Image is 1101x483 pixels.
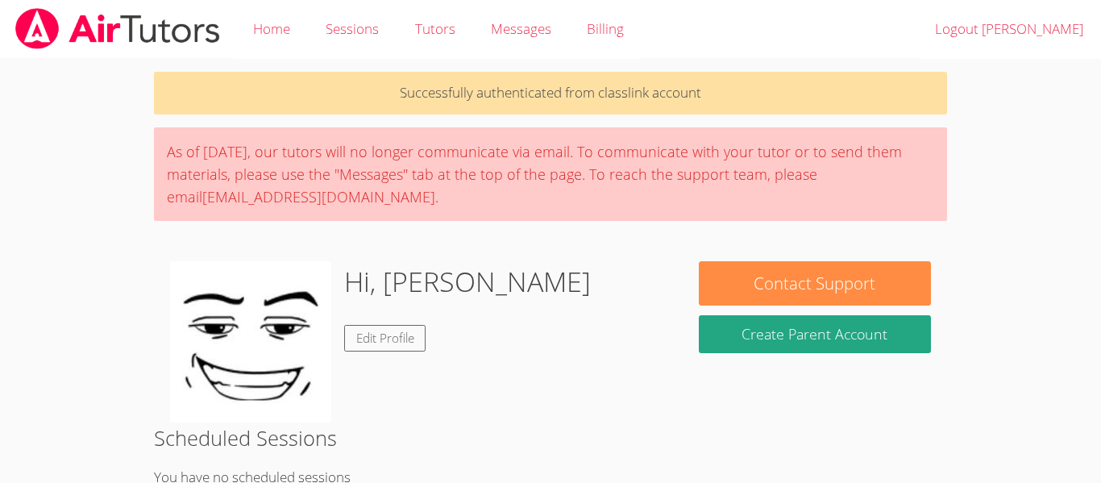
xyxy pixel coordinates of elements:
[154,127,947,221] div: As of [DATE], our tutors will no longer communicate via email. To communicate with your tutor or ...
[14,8,222,49] img: airtutors_banner-c4298cdbf04f3fff15de1276eac7730deb9818008684d7c2e4769d2f7ddbe033.png
[699,261,931,306] button: Contact Support
[344,261,591,302] h1: Hi, [PERSON_NAME]
[154,72,947,115] p: Successfully authenticated from classlink account
[154,423,947,453] h2: Scheduled Sessions
[170,261,331,423] img: images%20(9).jpeg
[699,315,931,353] button: Create Parent Account
[344,325,426,352] a: Edit Profile
[491,19,551,38] span: Messages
